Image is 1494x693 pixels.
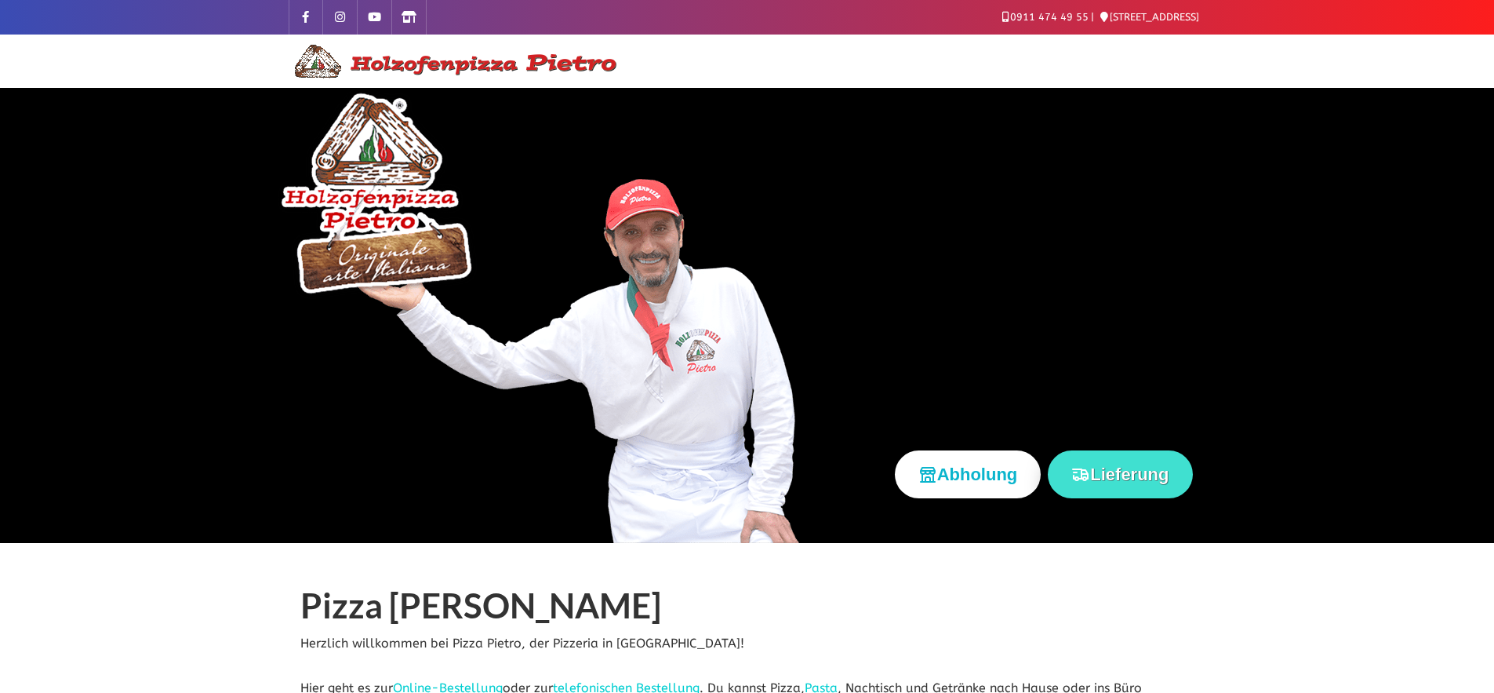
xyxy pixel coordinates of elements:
[895,450,1041,498] button: Abholung
[1048,450,1192,498] button: Lieferung
[300,586,1194,632] h1: Pizza [PERSON_NAME]
[1002,11,1089,23] a: 0911 474 49 55
[289,42,618,80] img: Logo
[1100,11,1199,23] a: [STREET_ADDRESS]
